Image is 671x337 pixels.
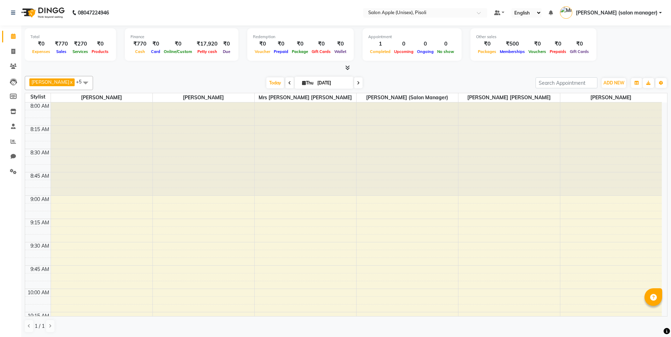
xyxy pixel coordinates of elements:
div: ₹0 [149,40,162,48]
span: [PERSON_NAME] [31,79,69,85]
span: Ongoing [415,49,435,54]
div: 9:00 AM [29,196,51,203]
span: Due [221,49,232,54]
div: ₹0 [290,40,310,48]
span: Expenses [30,49,52,54]
span: No show [435,49,456,54]
div: ₹0 [527,40,548,48]
span: [PERSON_NAME] [560,93,662,102]
div: 10:15 AM [26,312,51,320]
div: Appointment [368,34,456,40]
div: 8:00 AM [29,102,51,110]
span: Packages [476,49,498,54]
span: Prepaids [548,49,568,54]
span: Gift Cards [568,49,591,54]
b: 08047224946 [78,3,109,23]
div: Stylist [25,93,51,101]
span: Gift Cards [310,49,332,54]
div: ₹17,920 [194,40,220,48]
span: Wallet [332,49,348,54]
span: Today [266,77,284,88]
span: Online/Custom [162,49,194,54]
span: [PERSON_NAME] [PERSON_NAME] [458,93,560,102]
span: Completed [368,49,392,54]
div: ₹0 [548,40,568,48]
div: 0 [435,40,456,48]
div: 10:00 AM [26,289,51,296]
div: 8:30 AM [29,149,51,156]
div: Total [30,34,110,40]
span: [PERSON_NAME] [153,93,254,102]
span: ADD NEW [603,80,624,85]
span: Memberships [498,49,527,54]
span: Products [90,49,110,54]
span: Card [149,49,162,54]
span: Petty cash [196,49,219,54]
div: Finance [131,34,233,40]
input: 2025-09-04 [315,78,351,88]
div: ₹0 [568,40,591,48]
span: [PERSON_NAME] (salon manager) [357,93,458,102]
img: logo [18,3,66,23]
div: 8:15 AM [29,126,51,133]
span: Cash [133,49,147,54]
div: ₹0 [310,40,332,48]
span: Package [290,49,310,54]
img: Mrs. Poonam Bansal (salon manager) [560,6,572,19]
input: Search Appointment [536,77,597,88]
div: ₹0 [162,40,194,48]
div: 8:45 AM [29,172,51,180]
div: 1 [368,40,392,48]
div: 9:15 AM [29,219,51,226]
div: ₹270 [71,40,90,48]
span: [PERSON_NAME] (salon manager) [576,9,658,17]
span: Prepaid [272,49,290,54]
div: 0 [415,40,435,48]
div: ₹500 [498,40,527,48]
div: Other sales [476,34,591,40]
div: 9:45 AM [29,266,51,273]
span: Thu [300,80,315,85]
div: ₹0 [253,40,272,48]
div: ₹0 [272,40,290,48]
div: ₹770 [131,40,149,48]
span: 1 / 1 [35,323,45,330]
div: ₹0 [30,40,52,48]
span: Mrs [PERSON_NAME] [PERSON_NAME] [255,93,356,102]
div: 0 [392,40,415,48]
a: x [69,79,73,85]
span: [PERSON_NAME] [51,93,152,102]
div: 9:30 AM [29,242,51,250]
span: Voucher [253,49,272,54]
div: ₹0 [332,40,348,48]
span: Services [71,49,90,54]
span: Vouchers [527,49,548,54]
div: ₹0 [220,40,233,48]
span: +5 [76,79,87,84]
div: ₹0 [476,40,498,48]
span: Upcoming [392,49,415,54]
button: ADD NEW [602,78,626,88]
div: ₹770 [52,40,71,48]
div: Redemption [253,34,348,40]
span: Sales [54,49,68,54]
div: ₹0 [90,40,110,48]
